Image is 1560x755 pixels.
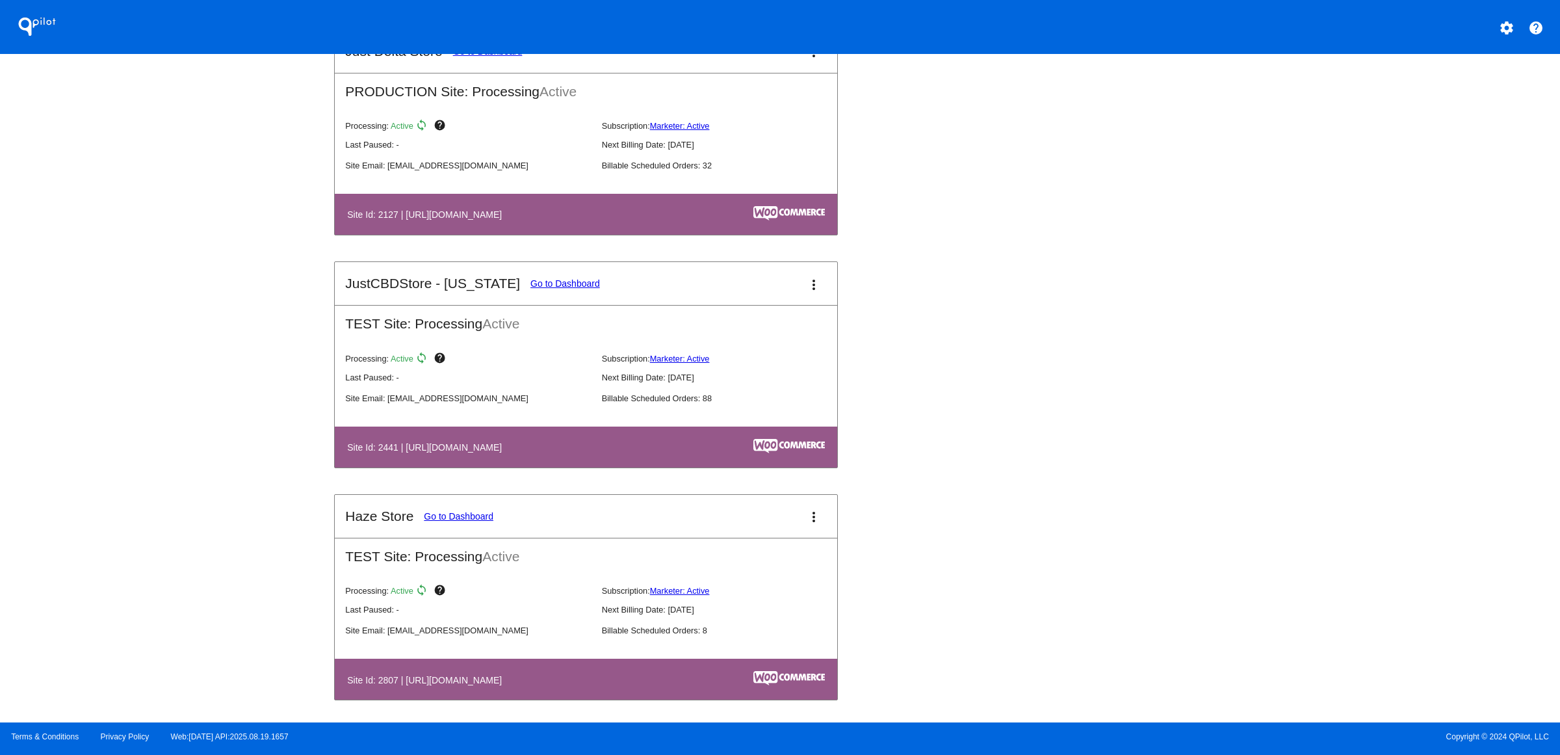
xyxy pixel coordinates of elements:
mat-icon: more_vert [806,509,822,525]
span: Active [482,316,519,331]
span: Active [391,354,413,364]
p: Last Paused: - [345,373,591,382]
h4: Site Id: 2441 | [URL][DOMAIN_NAME] [347,442,508,453]
mat-icon: help [434,119,449,135]
p: Site Email: [EMAIL_ADDRESS][DOMAIN_NAME] [345,626,591,635]
h4: Site Id: 2807 | [URL][DOMAIN_NAME] [347,675,508,685]
a: Marketer: Active [650,354,710,364]
mat-icon: help [434,584,449,600]
h2: JustCBDStore - [US_STATE] [345,276,520,291]
h2: TEST Site: Processing [335,306,837,332]
p: Subscription: [602,354,848,364]
a: Web:[DATE] API:2025.08.19.1657 [171,732,289,741]
p: Next Billing Date: [DATE] [602,373,848,382]
p: Last Paused: - [345,140,591,150]
mat-icon: more_vert [806,277,822,293]
span: Active [391,586,413,596]
p: Next Billing Date: [DATE] [602,140,848,150]
p: Site Email: [EMAIL_ADDRESS][DOMAIN_NAME] [345,161,591,170]
h2: PRODUCTION Site: Processing [335,73,837,99]
h2: Haze Store [345,509,413,524]
p: Subscription: [602,586,848,596]
mat-icon: sync [415,352,431,367]
span: Active [482,549,519,564]
mat-icon: help [1528,20,1544,36]
span: Active [391,121,413,131]
mat-icon: settings [1499,20,1514,36]
a: Go to Dashboard [424,511,493,522]
h1: QPilot [11,14,63,40]
p: Site Email: [EMAIL_ADDRESS][DOMAIN_NAME] [345,393,591,403]
span: Active [539,84,577,99]
h2: TEST Site: Processing [335,538,837,564]
a: Go to Dashboard [530,278,600,289]
mat-icon: help [434,352,449,367]
p: Processing: [345,352,591,367]
mat-icon: sync [415,119,431,135]
img: c53aa0e5-ae75-48aa-9bee-956650975ee5 [753,671,825,685]
h4: Site Id: 2127 | [URL][DOMAIN_NAME] [347,209,508,220]
p: Last Paused: - [345,605,591,615]
p: Billable Scheduled Orders: 8 [602,626,848,635]
mat-icon: sync [415,584,431,600]
p: Subscription: [602,121,848,131]
p: Billable Scheduled Orders: 32 [602,161,848,170]
p: Next Billing Date: [DATE] [602,605,848,615]
a: Marketer: Active [650,121,710,131]
a: Privacy Policy [101,732,149,741]
span: Copyright © 2024 QPilot, LLC [791,732,1549,741]
a: Terms & Conditions [11,732,79,741]
img: c53aa0e5-ae75-48aa-9bee-956650975ee5 [753,206,825,220]
p: Processing: [345,584,591,600]
img: c53aa0e5-ae75-48aa-9bee-956650975ee5 [753,439,825,453]
p: Processing: [345,119,591,135]
p: Billable Scheduled Orders: 88 [602,393,848,403]
a: Marketer: Active [650,586,710,596]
